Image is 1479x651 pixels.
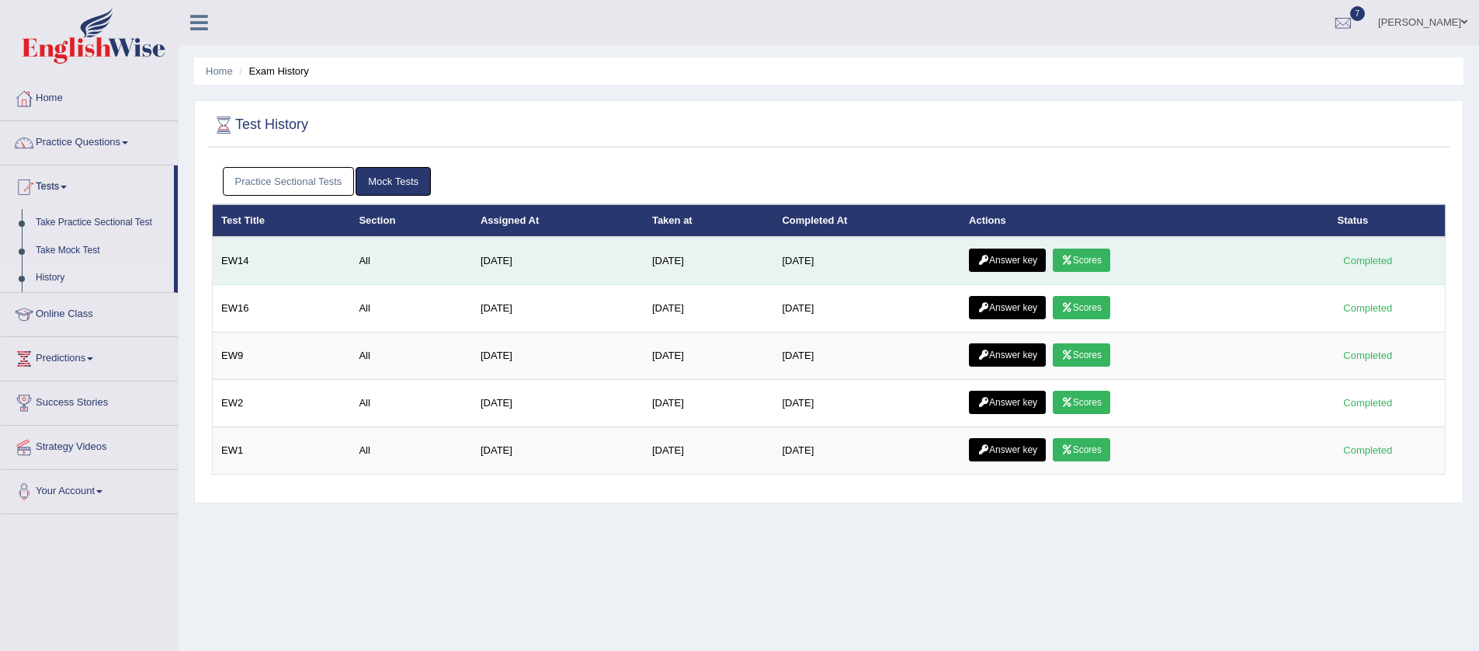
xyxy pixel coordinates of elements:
[644,332,773,380] td: [DATE]
[350,380,472,427] td: All
[1329,204,1446,237] th: Status
[1,381,178,420] a: Success Stories
[1053,391,1110,414] a: Scores
[969,438,1046,461] a: Answer key
[1338,347,1398,364] div: Completed
[223,167,355,196] a: Practice Sectional Tests
[350,204,472,237] th: Section
[773,204,960,237] th: Completed At
[356,167,431,196] a: Mock Tests
[29,209,174,237] a: Take Practice Sectional Test
[773,427,960,475] td: [DATE]
[472,204,644,237] th: Assigned At
[1053,296,1110,319] a: Scores
[472,285,644,332] td: [DATE]
[960,204,1328,237] th: Actions
[213,380,351,427] td: EW2
[213,237,351,285] td: EW14
[644,237,773,285] td: [DATE]
[969,391,1046,414] a: Answer key
[644,427,773,475] td: [DATE]
[1053,343,1110,367] a: Scores
[1,470,178,509] a: Your Account
[969,343,1046,367] a: Answer key
[1053,249,1110,272] a: Scores
[644,380,773,427] td: [DATE]
[350,427,472,475] td: All
[773,332,960,380] td: [DATE]
[969,249,1046,272] a: Answer key
[212,113,308,137] h2: Test History
[472,332,644,380] td: [DATE]
[1,293,178,332] a: Online Class
[350,285,472,332] td: All
[213,285,351,332] td: EW16
[1338,252,1398,269] div: Completed
[1,121,178,160] a: Practice Questions
[1,426,178,465] a: Strategy Videos
[472,427,644,475] td: [DATE]
[644,285,773,332] td: [DATE]
[472,237,644,285] td: [DATE]
[1,165,174,204] a: Tests
[350,332,472,380] td: All
[1053,438,1110,461] a: Scores
[1350,6,1366,21] span: 7
[1338,395,1398,411] div: Completed
[773,380,960,427] td: [DATE]
[29,237,174,265] a: Take Mock Test
[206,65,233,77] a: Home
[773,285,960,332] td: [DATE]
[29,264,174,292] a: History
[213,204,351,237] th: Test Title
[1,337,178,376] a: Predictions
[644,204,773,237] th: Taken at
[213,332,351,380] td: EW9
[350,237,472,285] td: All
[235,64,309,78] li: Exam History
[1,77,178,116] a: Home
[1338,442,1398,458] div: Completed
[213,427,351,475] td: EW1
[969,296,1046,319] a: Answer key
[773,237,960,285] td: [DATE]
[1338,300,1398,316] div: Completed
[472,380,644,427] td: [DATE]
